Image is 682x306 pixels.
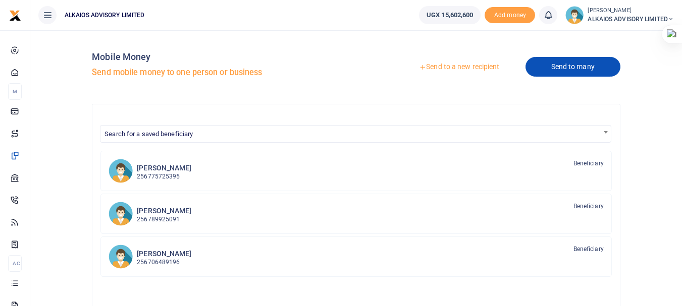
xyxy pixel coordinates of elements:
img: Jpk [109,202,133,226]
img: MW [109,244,133,269]
span: Add money [485,7,535,24]
li: Ac [8,255,22,272]
a: Add money [485,11,535,18]
span: Beneficiary [573,244,604,254]
span: Search for a saved beneficiary [104,130,193,138]
a: Jpk [PERSON_NAME] 256789925091 Beneficiary [100,194,612,234]
h5: Send mobile money to one person or business [92,68,352,78]
li: M [8,83,22,100]
p: 256775725395 [137,172,191,181]
span: Search for a saved beneficiary [100,126,611,141]
span: ALKAIOS ADVISORY LIMITED [588,15,674,24]
a: BA [PERSON_NAME] 256775725395 Beneficiary [100,151,612,191]
a: MW [PERSON_NAME] 256706489196 Beneficiary [100,236,612,277]
span: Search for a saved beneficiary [100,125,611,143]
a: UGX 15,602,600 [419,6,481,24]
span: UGX 15,602,600 [427,10,473,20]
p: 256789925091 [137,215,191,224]
span: Beneficiary [573,202,604,211]
h6: [PERSON_NAME] [137,250,191,258]
a: Send to a new recipient [393,58,525,76]
img: BA [109,159,133,183]
img: logo-small [9,10,21,22]
h6: [PERSON_NAME] [137,164,191,172]
span: Beneficiary [573,159,604,168]
img: profile-user [565,6,584,24]
a: Send to many [526,57,620,77]
a: logo-small logo-large logo-large [9,11,21,19]
li: Toup your wallet [485,7,535,24]
li: Wallet ballance [415,6,485,24]
h6: [PERSON_NAME] [137,207,191,215]
small: [PERSON_NAME] [588,7,674,15]
h4: Mobile Money [92,51,352,63]
span: ALKAIOS ADVISORY LIMITED [61,11,148,20]
a: profile-user [PERSON_NAME] ALKAIOS ADVISORY LIMITED [565,6,674,24]
p: 256706489196 [137,258,191,267]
